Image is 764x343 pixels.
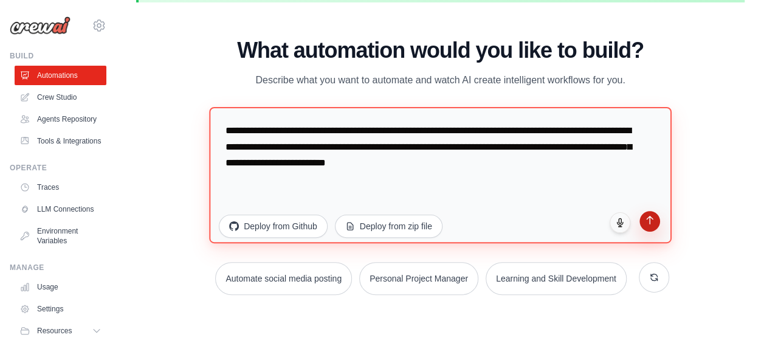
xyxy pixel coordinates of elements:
iframe: Chat Widget [703,285,764,343]
p: Describe what you want to automate and watch AI create intelligent workflows for you. [236,72,644,88]
img: Logo [10,16,71,35]
span: Resources [37,326,72,336]
a: Tools & Integrations [15,131,106,151]
button: Automate social media posting [215,262,352,295]
a: Traces [15,178,106,197]
button: Resources [15,321,106,341]
a: Crew Studio [15,88,106,107]
a: LLM Connections [15,199,106,219]
button: Deploy from Github [219,215,328,238]
a: Agents Repository [15,109,106,129]
button: Deploy from zip file [335,215,442,238]
div: Manage [10,263,106,272]
a: Usage [15,277,106,297]
div: Build [10,51,106,61]
h1: What automation would you like to build? [212,38,669,63]
a: Automations [15,66,106,85]
a: Settings [15,299,106,319]
button: Personal Project Manager [359,262,478,295]
button: Learning and Skill Development [486,262,627,295]
a: Environment Variables [15,221,106,251]
div: Operate [10,163,106,173]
